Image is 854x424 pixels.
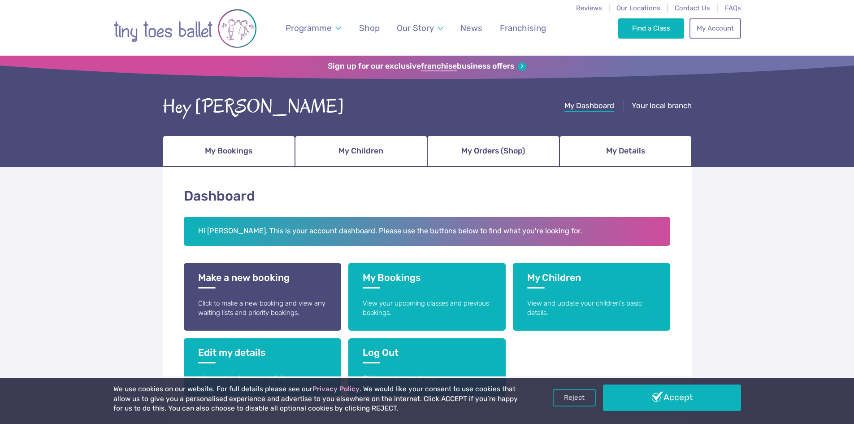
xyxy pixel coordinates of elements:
a: Log Out Click here to log out now. [348,338,506,396]
a: Our Locations [616,4,660,12]
h3: My Children [527,272,656,288]
h3: Make a new booking [198,272,327,288]
a: Shop [355,17,384,39]
span: My Children [338,143,383,159]
a: FAQs [725,4,741,12]
a: Reject [553,389,596,406]
strong: franchise [421,61,457,71]
a: Programme [281,17,345,39]
a: My Account [689,18,741,38]
a: Contact Us [675,4,710,12]
span: Programme [286,23,332,33]
a: Sign up for our exclusivefranchisebusiness offers [328,61,526,71]
span: Shop [359,23,380,33]
a: Your local branch [632,101,692,112]
span: News [460,23,482,33]
a: Accept [603,385,741,411]
a: Our Story [392,17,447,39]
p: Click to make a new booking and view any waiting lists and priority bookings. [198,299,327,318]
a: My Children View and update your children's basic details. [513,263,670,331]
h3: Edit my details [198,347,327,363]
span: My Details [606,143,645,159]
a: Franchising [495,17,550,39]
span: Our Story [397,23,434,33]
a: My Bookings View your upcoming classes and previous bookings. [348,263,506,331]
h2: Hi [PERSON_NAME]. This is your account dashboard. Please use the buttons below to find what you'r... [184,217,671,246]
h1: Dashboard [184,187,671,206]
span: My Bookings [205,143,252,159]
p: View your upcoming classes and previous bookings. [363,299,491,318]
a: Reviews [576,4,602,12]
a: Privacy Policy [312,385,360,393]
a: My Details [559,136,692,167]
p: View and update your children's basic details. [527,299,656,318]
img: tiny toes ballet [113,6,257,51]
p: Click here to log out now. [363,374,491,383]
a: Edit my details View and update your details. [184,338,341,396]
a: Find a Class [618,18,684,38]
span: My Orders (Shop) [461,143,525,159]
a: My Orders (Shop) [427,136,559,167]
span: Franchising [500,23,546,33]
a: Make a new booking Click to make a new booking and view any waiting lists and priority bookings. [184,263,341,331]
a: My Bookings [163,136,295,167]
h3: My Bookings [363,272,491,288]
p: We use cookies on our website. For full details please see our . We would like your consent to us... [113,385,521,414]
a: News [456,17,487,39]
span: Your local branch [632,101,692,110]
div: Hey [PERSON_NAME] [163,93,344,121]
p: View and update your details. [198,374,327,383]
h3: Log Out [363,347,491,363]
a: My Children [295,136,427,167]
